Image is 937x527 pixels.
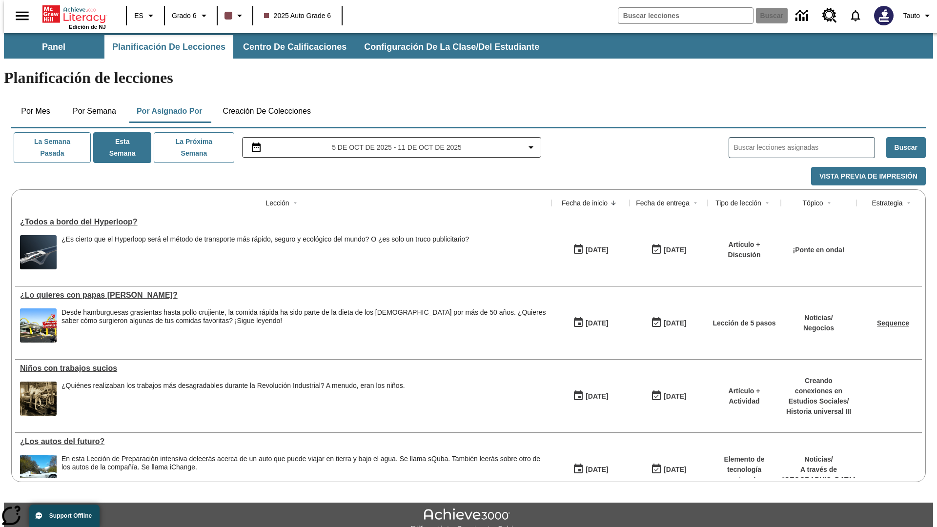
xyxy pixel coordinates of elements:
div: En esta Lección de Preparación intensiva de leerás acerca de un auto que puede viajar en tierra y... [61,455,547,489]
div: [DATE] [664,317,686,329]
button: Abrir el menú lateral [8,1,37,30]
p: Noticias / [803,313,834,323]
button: La próxima semana [154,132,234,163]
p: ¡Ponte en onda! [793,245,845,255]
p: Artículo + Discusión [713,240,776,260]
button: 11/30/25: Último día en que podrá accederse la lección [648,387,690,405]
span: Configuración de la clase/del estudiante [364,41,539,53]
img: Representación artística del vehículo Hyperloop TT entrando en un túnel [20,235,57,269]
div: Portada [42,3,106,30]
button: Sort [690,197,701,209]
h1: Planificación de lecciones [4,69,933,87]
a: ¿Todos a bordo del Hyperloop?, Lecciones [20,218,547,226]
button: Configuración de la clase/del estudiante [356,35,547,59]
p: Creando conexiones en Estudios Sociales / [786,376,852,406]
a: Notificaciones [843,3,868,28]
button: Creación de colecciones [215,100,319,123]
button: Planificación de lecciones [104,35,233,59]
div: [DATE] [586,244,608,256]
div: En esta Lección de Preparación intensiva de [61,455,547,471]
button: 07/11/25: Primer día en que estuvo disponible la lección [570,387,611,405]
div: [DATE] [586,390,608,403]
div: Niños con trabajos sucios [20,364,547,373]
div: [DATE] [664,464,686,476]
svg: Collapse Date Range Filter [525,142,537,153]
input: Buscar lecciones asignadas [734,141,875,155]
div: [DATE] [664,244,686,256]
button: 07/01/25: Primer día en que estuvo disponible la lección [570,460,611,479]
div: [DATE] [664,390,686,403]
a: Portada [42,4,106,24]
img: Un automóvil de alta tecnología flotando en el agua. [20,455,57,489]
button: Por mes [11,100,60,123]
button: 07/21/25: Primer día en que estuvo disponible la lección [570,241,611,259]
span: Centro de calificaciones [243,41,346,53]
span: ES [134,11,143,21]
p: Noticias / [782,454,856,465]
button: 07/14/25: Primer día en que estuvo disponible la lección [570,314,611,332]
div: ¿Lo quieres con papas fritas? [20,291,547,300]
span: Planificación de lecciones [112,41,225,53]
div: ¿Quiénes realizaban los trabajos más desagradables durante la Revolución Industrial? A menudo, er... [61,382,405,416]
div: [DATE] [586,464,608,476]
a: Centro de recursos, Se abrirá en una pestaña nueva. [816,2,843,29]
img: Uno de los primeros locales de McDonald's, con el icónico letrero rojo y los arcos amarillos. [20,308,57,343]
button: Buscar [886,137,926,158]
button: Seleccione el intervalo de fechas opción del menú [246,142,537,153]
span: 5 de oct de 2025 - 11 de oct de 2025 [332,142,462,153]
p: Lección de 5 pasos [713,318,775,328]
button: Panel [5,35,102,59]
p: A través de [GEOGRAPHIC_DATA] [782,465,856,485]
div: Desde hamburguesas grasientas hasta pollo crujiente, la comida rápida ha sido parte de la dieta d... [61,308,547,343]
button: Sort [903,197,915,209]
img: foto en blanco y negro de dos niños parados sobre una pieza de maquinaria pesada [20,382,57,416]
button: 06/30/26: Último día en que podrá accederse la lección [648,241,690,259]
div: Tipo de lección [715,198,761,208]
span: Edición de NJ [69,24,106,30]
span: 2025 Auto Grade 6 [264,11,331,21]
button: 08/01/26: Último día en que podrá accederse la lección [648,460,690,479]
button: Support Offline [29,505,100,527]
p: Elemento de tecnología mejorada [713,454,776,485]
button: Lenguaje: ES, Selecciona un idioma [130,7,161,24]
p: Artículo + Actividad [713,386,776,406]
div: ¿Es cierto que el Hyperloop será el método de transporte más rápido, seguro y ecológico del mundo... [61,235,469,243]
div: ¿Quiénes realizaban los trabajos más desagradables durante la Revolución Industrial? A menudo, er... [61,382,405,390]
button: Centro de calificaciones [235,35,354,59]
button: 07/20/26: Último día en que podrá accederse la lección [648,314,690,332]
div: ¿Es cierto que el Hyperloop será el método de transporte más rápido, seguro y ecológico del mundo... [61,235,469,269]
button: El color de la clase es café oscuro. Cambiar el color de la clase. [221,7,249,24]
div: [DATE] [586,317,608,329]
div: Lección [265,198,289,208]
button: Sort [761,197,773,209]
img: Avatar [874,6,894,25]
button: La semana pasada [14,132,91,163]
p: Historia universal III [786,406,852,417]
input: Buscar campo [618,8,753,23]
span: Grado 6 [172,11,197,21]
a: Sequence [877,319,909,327]
button: Escoja un nuevo avatar [868,3,899,28]
button: Sort [608,197,619,209]
button: Sort [823,197,835,209]
div: ¿Los autos del futuro? [20,437,547,446]
a: ¿Lo quieres con papas fritas?, Lecciones [20,291,547,300]
span: Tauto [903,11,920,21]
button: Por asignado por [129,100,210,123]
span: Panel [42,41,65,53]
button: Esta semana [93,132,151,163]
testabrev: leerás acerca de un auto que puede viajar en tierra y bajo el agua. Se llama sQuba. También leerá... [61,455,540,471]
div: Tópico [802,198,823,208]
button: Perfil/Configuración [899,7,937,24]
p: Negocios [803,323,834,333]
button: Grado: Grado 6, Elige un grado [168,7,214,24]
a: Centro de información [790,2,816,29]
div: ¿Todos a bordo del Hyperloop? [20,218,547,226]
div: Fecha de entrega [636,198,690,208]
div: Subbarra de navegación [4,33,933,59]
div: Estrategia [872,198,902,208]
